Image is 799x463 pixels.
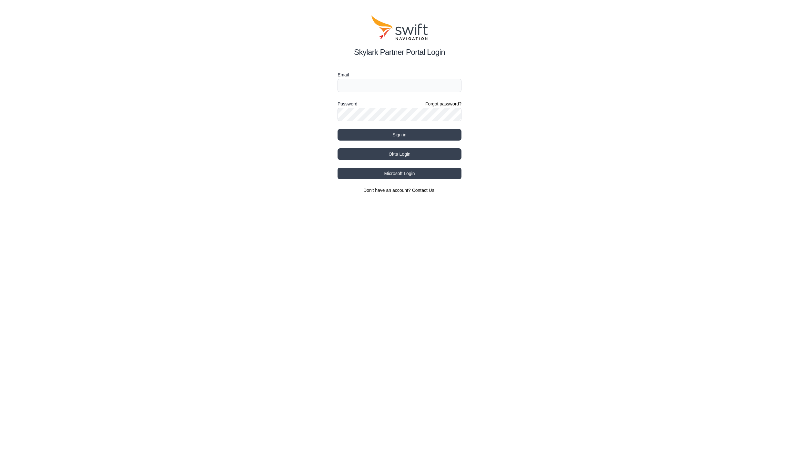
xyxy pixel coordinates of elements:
[338,129,461,141] button: Sign in
[338,187,461,193] section: Don't have an account?
[338,46,461,58] h2: Skylark Partner Portal Login
[338,168,461,179] button: Microsoft Login
[338,148,461,160] button: Okta Login
[338,100,357,108] label: Password
[338,71,461,79] label: Email
[425,101,461,107] a: Forgot password?
[412,188,434,193] a: Contact Us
